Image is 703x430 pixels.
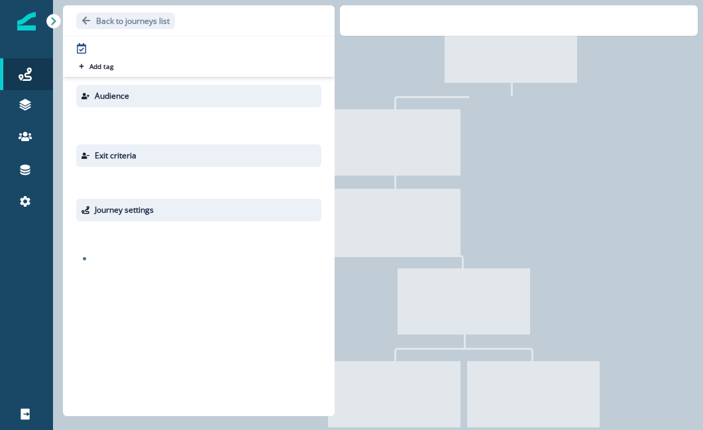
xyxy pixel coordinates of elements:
[96,15,170,27] p: Back to journeys list
[17,12,36,30] img: Inflection
[89,62,113,70] p: Add tag
[95,150,136,162] p: Exit criteria
[76,61,116,72] button: Add tag
[76,13,175,29] button: Go back
[95,90,129,102] p: Audience
[95,204,154,216] p: Journey settings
